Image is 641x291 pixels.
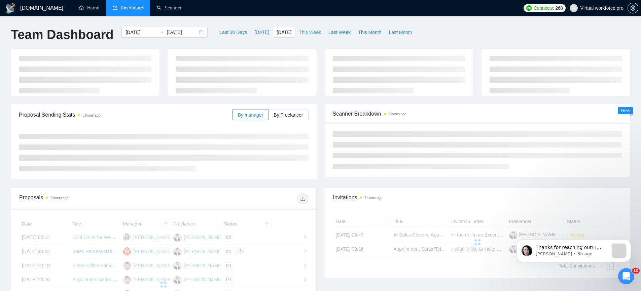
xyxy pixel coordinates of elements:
span: Connects: [534,4,554,12]
a: searchScanner [157,5,182,11]
span: By Freelancer [274,112,303,118]
span: This Month [358,29,381,36]
time: 5 hours ago [82,114,100,117]
time: 5 hours ago [389,112,406,116]
span: 268 [555,4,563,12]
button: Last 30 Days [216,27,251,38]
time: 5 hours ago [50,196,68,200]
span: Last 30 Days [219,29,247,36]
span: Thanks for reaching out! I return to you with a result. We've launched a sync for you, and curren... [29,19,100,78]
img: upwork-logo.png [526,5,532,11]
button: This Month [354,27,385,38]
span: New [621,108,630,113]
input: End date [167,29,198,36]
span: Invitations [333,193,622,202]
span: Scanner Breakdown [333,110,622,118]
span: swap-right [159,30,164,35]
span: setting [628,5,638,11]
a: setting [628,5,638,11]
input: Start date [126,29,156,36]
h1: Team Dashboard [11,27,113,43]
span: Proposal Sending Stats [19,111,233,119]
button: [DATE] [251,27,273,38]
button: This Week [295,27,325,38]
span: By manager [238,112,263,118]
span: Dashboard [121,5,143,11]
span: to [159,30,164,35]
time: 5 hours ago [365,196,383,200]
span: This Week [299,29,321,36]
span: [DATE] [254,29,269,36]
a: homeHome [79,5,99,11]
button: setting [628,3,638,13]
button: Last Week [325,27,354,38]
span: [DATE] [277,29,291,36]
span: 10 [632,268,640,274]
p: Message from Iryna, sent 6h ago [29,25,102,31]
img: logo [5,3,16,14]
iframe: Intercom live chat [618,268,634,284]
span: Last Week [328,29,351,36]
button: [DATE] [273,27,295,38]
span: dashboard [113,5,117,10]
button: Last Month [385,27,416,38]
span: Last Month [389,29,412,36]
iframe: Intercom notifications message [506,226,641,273]
div: Proposals [19,193,164,204]
span: user [571,6,576,10]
